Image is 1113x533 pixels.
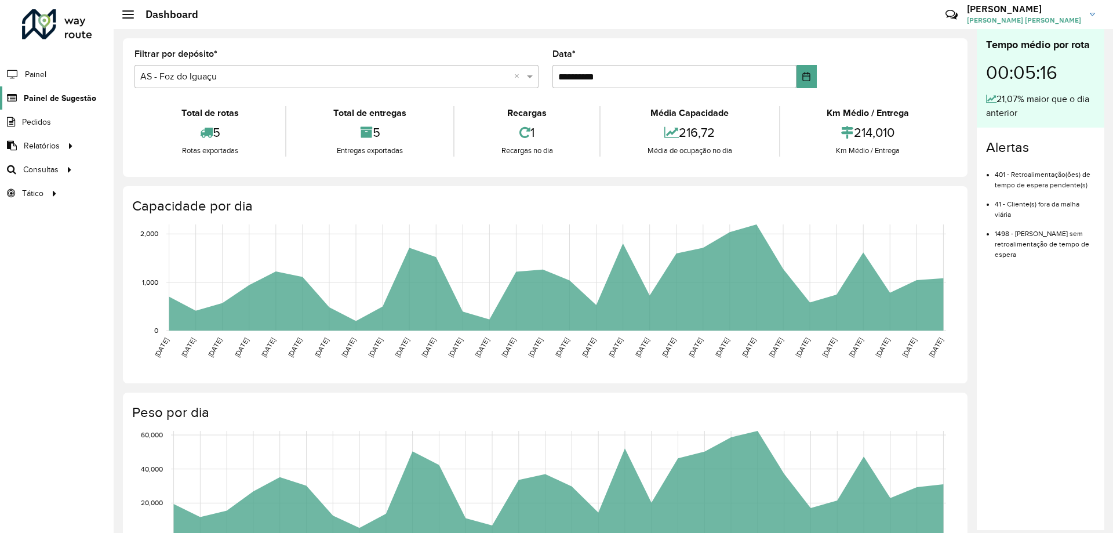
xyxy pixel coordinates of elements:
span: Painel de Sugestão [24,92,96,104]
span: Consultas [23,164,59,176]
text: 60,000 [141,431,163,438]
text: [DATE] [660,336,677,358]
label: Filtrar por depósito [134,47,217,61]
div: Média de ocupação no dia [603,145,776,157]
text: [DATE] [874,336,891,358]
div: 1 [457,120,596,145]
text: [DATE] [367,336,384,358]
h2: Dashboard [134,8,198,21]
text: 40,000 [141,465,163,473]
div: Recargas no dia [457,145,596,157]
text: [DATE] [607,336,624,358]
div: Entregas exportadas [289,145,450,157]
text: [DATE] [260,336,277,358]
span: Relatórios [24,140,60,152]
text: [DATE] [740,336,757,358]
div: Total de rotas [137,106,282,120]
text: [DATE] [153,336,170,358]
li: 401 - Retroalimentação(ões) de tempo de espera pendente(s) [995,161,1095,190]
a: Contato Rápido [939,2,964,27]
span: Tático [22,187,43,200]
text: [DATE] [233,336,250,358]
div: 5 [137,120,282,145]
text: 2,000 [140,230,158,237]
div: 21,07% maior que o dia anterior [986,92,1095,120]
li: 41 - Cliente(s) fora da malha viária [995,190,1095,220]
h3: [PERSON_NAME] [967,3,1081,14]
text: [DATE] [474,336,490,358]
text: [DATE] [580,336,597,358]
span: Pedidos [22,116,51,128]
text: [DATE] [901,336,918,358]
text: [DATE] [554,336,570,358]
button: Choose Date [796,65,817,88]
text: [DATE] [794,336,811,358]
text: [DATE] [500,336,517,358]
text: [DATE] [313,336,330,358]
div: Tempo médio por rota [986,37,1095,53]
text: [DATE] [527,336,544,358]
h4: Capacidade por dia [132,198,956,215]
text: [DATE] [634,336,650,358]
text: [DATE] [714,336,730,358]
text: [DATE] [848,336,864,358]
span: Clear all [514,70,524,84]
div: Recargas [457,106,596,120]
text: [DATE] [767,336,784,358]
text: [DATE] [420,336,437,358]
span: Painel [25,68,46,81]
div: 214,010 [783,120,953,145]
span: [PERSON_NAME] [PERSON_NAME] [967,15,1081,26]
text: [DATE] [180,336,197,358]
text: [DATE] [286,336,303,358]
div: Média Capacidade [603,106,776,120]
text: [DATE] [447,336,464,358]
div: 5 [289,120,450,145]
div: 216,72 [603,120,776,145]
label: Data [552,47,576,61]
div: Rotas exportadas [137,145,282,157]
text: [DATE] [687,336,704,358]
text: [DATE] [206,336,223,358]
text: [DATE] [394,336,410,358]
text: 0 [154,327,158,334]
div: Km Médio / Entrega [783,106,953,120]
div: 00:05:16 [986,53,1095,92]
div: Total de entregas [289,106,450,120]
div: Km Médio / Entrega [783,145,953,157]
h4: Alertas [986,139,1095,156]
text: [DATE] [821,336,838,358]
li: 1498 - [PERSON_NAME] sem retroalimentação de tempo de espera [995,220,1095,260]
text: [DATE] [340,336,357,358]
text: [DATE] [927,336,944,358]
text: 20,000 [141,499,163,506]
h4: Peso por dia [132,404,956,421]
text: 1,000 [142,278,158,286]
